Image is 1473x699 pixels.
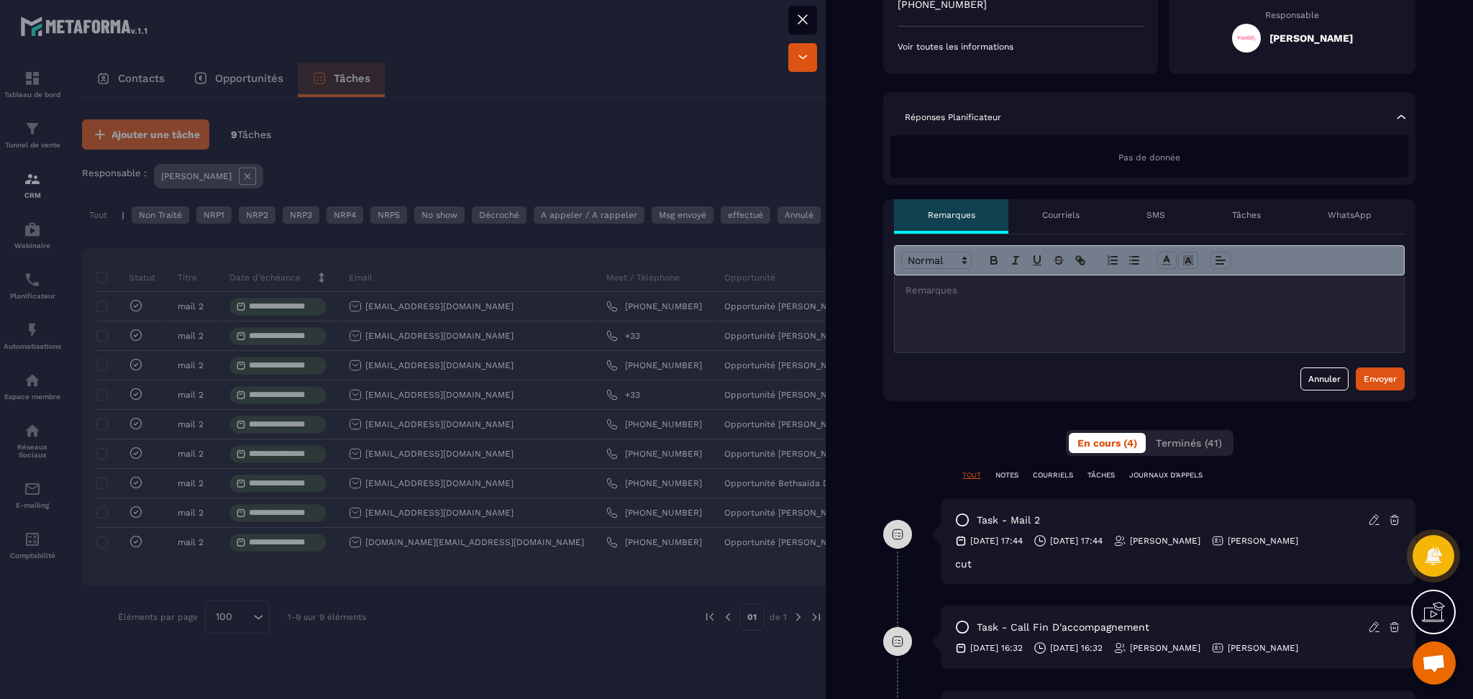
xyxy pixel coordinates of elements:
p: [DATE] 16:32 [970,642,1023,654]
p: Courriels [1042,209,1080,221]
p: [PERSON_NAME] [1228,642,1298,654]
p: SMS [1146,209,1165,221]
p: NOTES [995,470,1018,480]
button: Annuler [1300,367,1349,390]
p: task - Call fin d'accompagnement [977,621,1149,634]
p: COURRIELS [1033,470,1073,480]
a: Ouvrir le chat [1413,641,1456,685]
p: Tâches [1232,209,1261,221]
div: cut [955,558,1401,570]
p: Remarques [928,209,975,221]
p: Responsable [1183,10,1401,20]
span: En cours (4) [1077,437,1137,449]
h5: [PERSON_NAME] [1269,32,1353,44]
p: task - mail 2 [977,513,1040,527]
p: [PERSON_NAME] [1130,535,1200,547]
span: Terminés (41) [1156,437,1222,449]
p: [DATE] 17:44 [1050,535,1103,547]
p: [PERSON_NAME] [1130,642,1200,654]
p: Voir toutes les informations [898,41,1144,52]
p: WhatsApp [1328,209,1372,221]
button: En cours (4) [1069,433,1146,453]
p: [DATE] 16:32 [1050,642,1103,654]
button: Envoyer [1356,367,1405,390]
p: JOURNAUX D'APPELS [1129,470,1203,480]
span: Pas de donnée [1118,152,1180,163]
div: Envoyer [1364,372,1397,386]
p: [DATE] 17:44 [970,535,1023,547]
p: Réponses Planificateur [905,111,1001,123]
p: [PERSON_NAME] [1228,535,1298,547]
p: TOUT [962,470,981,480]
p: TÂCHES [1087,470,1115,480]
button: Terminés (41) [1147,433,1231,453]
